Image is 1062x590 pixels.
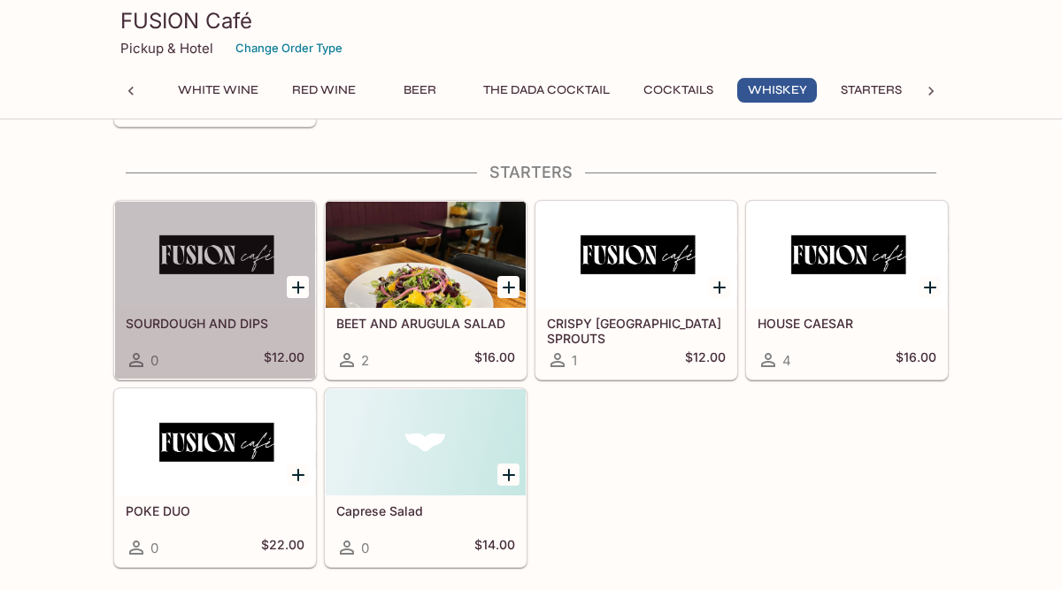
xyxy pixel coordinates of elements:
[896,349,936,371] h5: $16.00
[747,202,947,308] div: HOUSE CAESAR
[572,352,577,369] span: 1
[708,276,730,298] button: Add CRISPY BRUSSEL SPROUTS
[535,201,737,379] a: CRISPY [GEOGRAPHIC_DATA] SPROUTS1$12.00
[150,540,158,556] span: 0
[497,276,519,298] button: Add BEET AND ARUGULA SALAD
[325,201,527,379] a: BEET AND ARUGULA SALAD2$16.00
[758,316,936,331] h5: HOUSE CAESAR
[126,503,304,518] h5: POKE DUO
[782,352,791,369] span: 4
[685,349,726,371] h5: $12.00
[113,163,949,182] h4: Starters
[115,202,315,308] div: SOURDOUGH AND DIPS
[634,78,723,103] button: Cocktails
[227,34,350,62] button: Change Order Type
[497,464,519,486] button: Add Caprese Salad
[831,78,912,103] button: Starters
[120,7,942,34] h3: FUSION Café
[536,202,736,308] div: CRISPY BRUSSEL SPROUTS
[115,389,315,495] div: POKE DUO
[287,464,309,486] button: Add POKE DUO
[114,201,316,379] a: SOURDOUGH AND DIPS0$12.00
[474,349,515,371] h5: $16.00
[919,276,941,298] button: Add HOUSE CAESAR
[474,537,515,558] h5: $14.00
[120,40,213,57] p: Pickup & Hotel
[336,503,515,518] h5: Caprese Salad
[264,349,304,371] h5: $12.00
[361,540,369,556] span: 0
[168,78,268,103] button: White Wine
[361,352,369,369] span: 2
[126,316,304,331] h5: SOURDOUGH AND DIPS
[150,352,158,369] span: 0
[336,316,515,331] h5: BEET AND ARUGULA SALAD
[547,316,726,345] h5: CRISPY [GEOGRAPHIC_DATA] SPROUTS
[326,389,526,495] div: Caprese Salad
[282,78,366,103] button: Red Wine
[737,78,817,103] button: Whiskey
[287,276,309,298] button: Add SOURDOUGH AND DIPS
[114,388,316,567] a: POKE DUO0$22.00
[380,78,459,103] button: Beer
[473,78,619,103] button: The DADA Cocktail
[326,202,526,308] div: BEET AND ARUGULA SALAD
[746,201,948,379] a: HOUSE CAESAR4$16.00
[261,537,304,558] h5: $22.00
[325,388,527,567] a: Caprese Salad0$14.00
